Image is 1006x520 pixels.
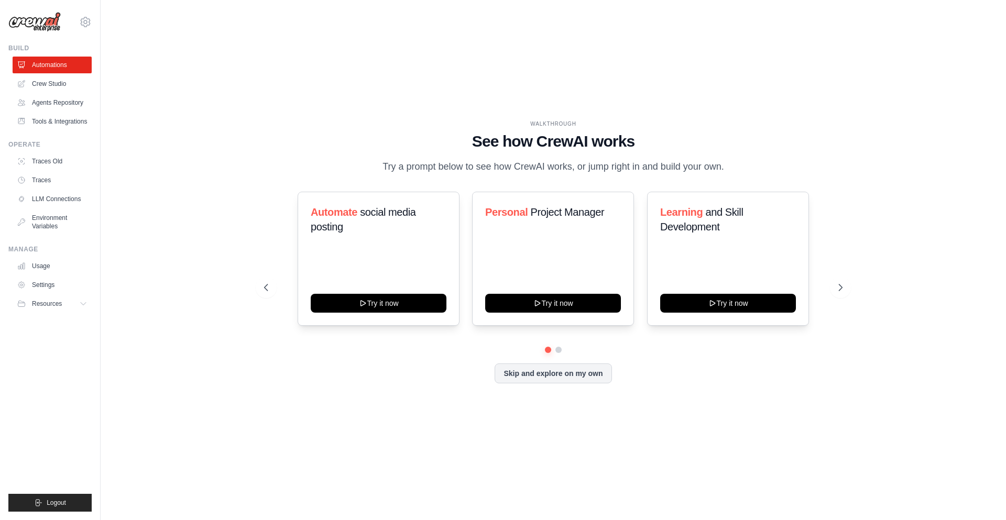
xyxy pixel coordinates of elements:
[485,294,621,313] button: Try it now
[13,209,92,235] a: Environment Variables
[47,499,66,507] span: Logout
[32,300,62,308] span: Resources
[660,206,703,218] span: Learning
[311,206,416,233] span: social media posting
[660,206,743,233] span: and Skill Development
[13,172,92,189] a: Traces
[8,245,92,253] div: Manage
[8,494,92,512] button: Logout
[531,206,605,218] span: Project Manager
[264,132,843,151] h1: See how CrewAI works
[13,75,92,92] a: Crew Studio
[485,206,528,218] span: Personal
[264,120,843,128] div: WALKTHROUGH
[311,294,446,313] button: Try it now
[311,206,357,218] span: Automate
[495,363,611,383] button: Skip and explore on my own
[13,191,92,207] a: LLM Connections
[377,159,729,174] p: Try a prompt below to see how CrewAI works, or jump right in and build your own.
[13,113,92,130] a: Tools & Integrations
[660,294,796,313] button: Try it now
[13,94,92,111] a: Agents Repository
[13,295,92,312] button: Resources
[8,44,92,52] div: Build
[13,153,92,170] a: Traces Old
[13,276,92,293] a: Settings
[8,12,61,32] img: Logo
[13,258,92,274] a: Usage
[8,140,92,149] div: Operate
[13,57,92,73] a: Automations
